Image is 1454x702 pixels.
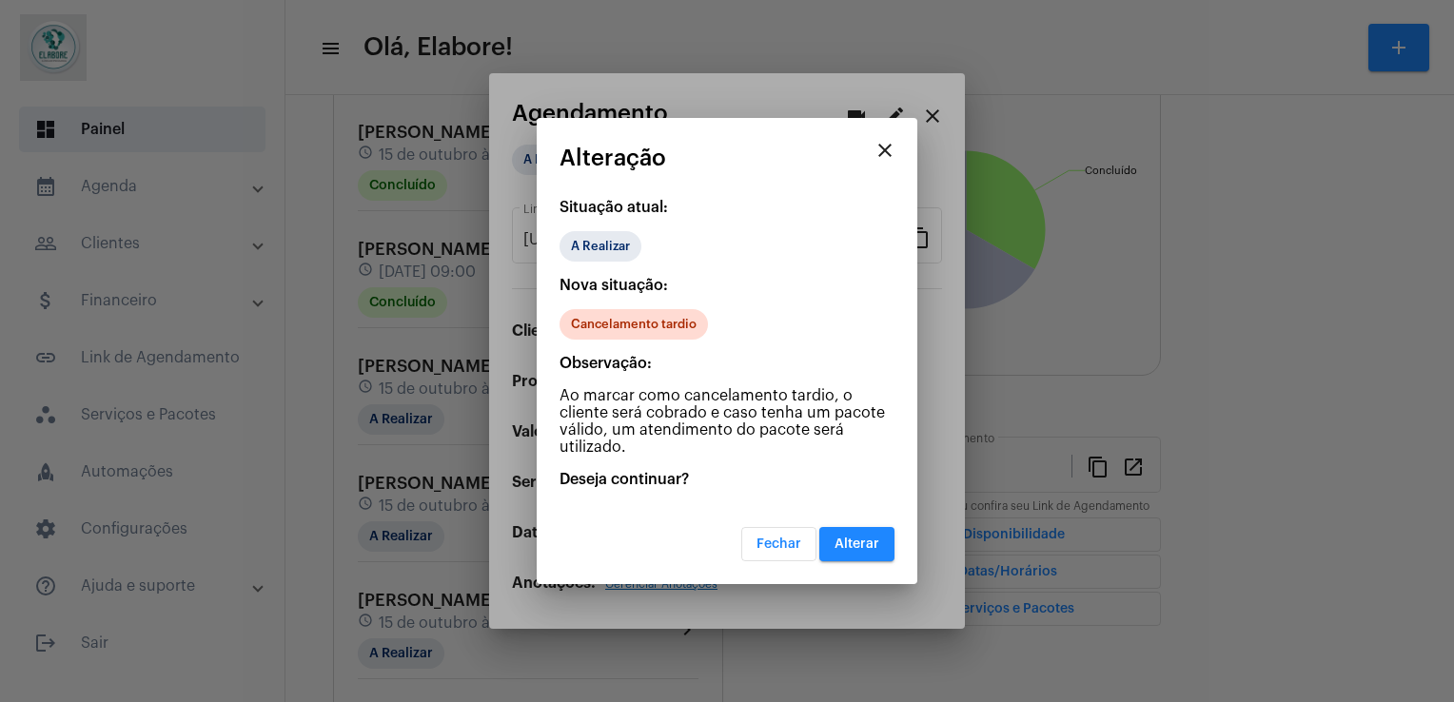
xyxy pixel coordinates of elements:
[560,471,894,488] p: Deseja continuar?
[560,199,894,216] p: Situação atual:
[741,527,816,561] button: Fechar
[560,277,894,294] p: Nova situação:
[560,387,894,456] p: Ao marcar como cancelamento tardio, o cliente será cobrado e caso tenha um pacote válido, um aten...
[560,355,894,372] p: Observação:
[874,139,896,162] mat-icon: close
[560,231,641,262] mat-chip: A Realizar
[835,537,879,551] span: Alterar
[560,146,666,170] span: Alteração
[560,309,708,340] mat-chip: Cancelamento tardio
[756,537,801,551] span: Fechar
[819,527,894,561] button: Alterar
